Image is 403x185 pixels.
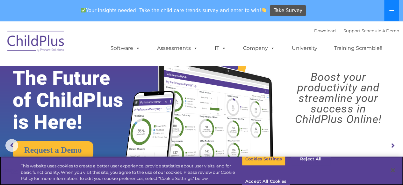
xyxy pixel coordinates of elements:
rs-layer: Boost your productivity and streamline your success in ChildPlus Online! [278,72,398,125]
img: 👏 [262,8,266,12]
span: Phone number [89,68,116,73]
a: IT [208,42,233,55]
span: Last name [89,42,108,47]
a: Schedule A Demo [362,28,399,33]
a: Take Survey [270,5,306,16]
a: Download [314,28,336,33]
a: Request a Demo [13,141,93,159]
a: Support [343,28,360,33]
a: Company [237,42,281,55]
a: Assessments [151,42,204,55]
span: Your insights needed! Take the child care trends survey and enter to win! [78,4,269,17]
div: This website uses cookies to create a better user experience, provide statistics about user visit... [21,163,242,182]
rs-layer: The Future of ChildPlus is Here! [13,67,141,133]
button: Cookies Settings [242,152,285,166]
img: ChildPlus by Procare Solutions [4,26,68,58]
font: | [314,28,399,33]
a: University [285,42,324,55]
img: ✅ [81,8,86,12]
button: Close [386,163,400,177]
a: Training Scramble!! [328,42,389,55]
button: Reject All [291,152,331,166]
span: Take Survey [274,5,302,16]
a: Software [104,42,147,55]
